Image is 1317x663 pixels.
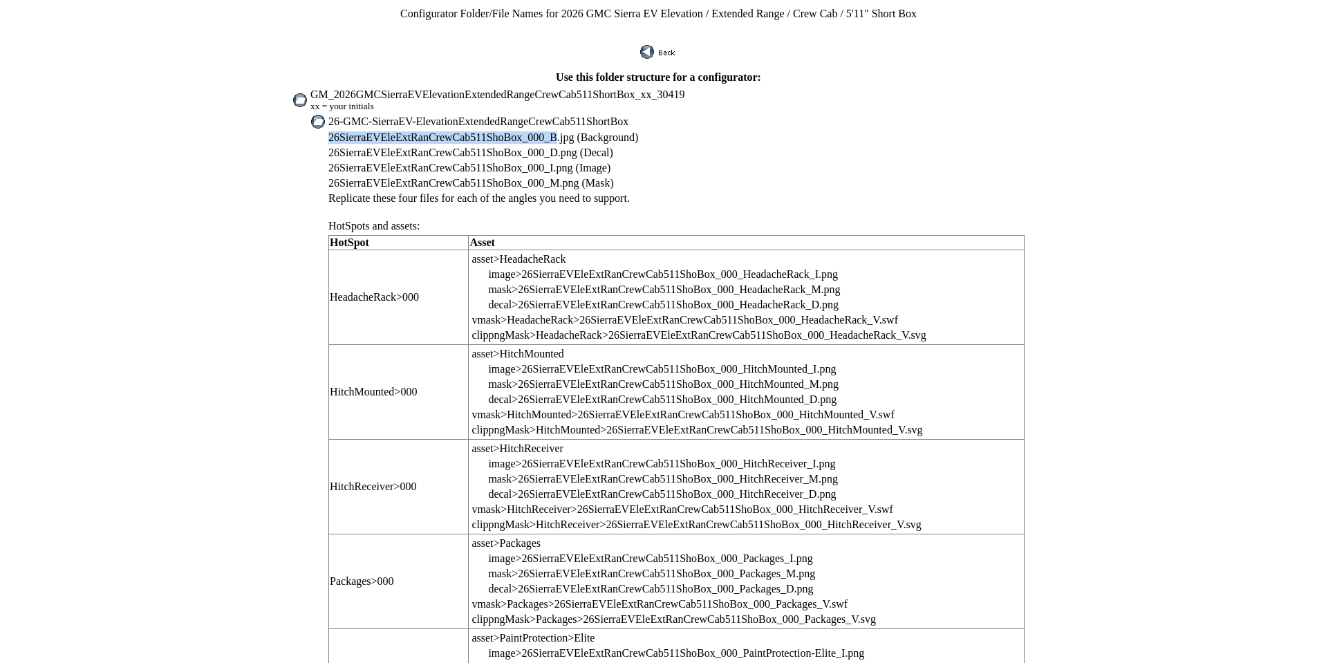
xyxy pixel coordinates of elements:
td: image> _I.png [487,362,923,376]
td: _V.svg [471,328,926,342]
span: vmask>Packages>26SierraEVEleExtRanCrewCab511ShoBox_000_Packages [471,598,816,610]
td: _V.swf [471,313,926,327]
span: 26SierraEVEleExtRanCrewCab511ShoBox_000_HeadacheRack [522,268,810,280]
span: asset>HitchMounted [471,348,563,359]
td: HotSpots and assets: [328,207,1025,233]
td: image> _I.png [487,552,877,566]
td: _V.swf [471,597,877,611]
span: 26SierraEVEleExtRanCrewCab511ShoBox_000_Packages [522,552,785,564]
td: Asset [469,236,1025,250]
img: glyphfolder.gif [310,115,326,129]
span: Packages>000 [330,575,394,587]
span: clippngMask>HeadacheRack>26SierraEVEleExtRanCrewCab511ShoBox_000_HeadacheRack [471,329,896,341]
td: _V.swf [471,503,922,516]
span: asset>PaintProtection>Elite [471,632,595,644]
span: GM_2026GMCSierraEVElevationExtendedRangeCrewCab511ShortBox_xx_30419 [310,88,685,100]
span: asset>Packages [471,537,541,549]
span: 26SierraEVEleExtRanCrewCab511ShoBox_000_HitchReceiver [518,473,803,485]
span: 26SierraEVEleExtRanCrewCab511ShoBox_000_HeadacheRack [518,283,805,295]
td: _V.svg [471,423,923,437]
span: 26SierraEVEleExtRanCrewCab511ShoBox_000_D.png (Decal) [328,147,613,158]
td: HotSpot [329,236,469,250]
span: 26SierraEVEleExtRanCrewCab511ShoBox_000_B.jpg (Background) [328,131,638,143]
td: image> _I.png [487,268,926,281]
td: decal> _D.png [487,393,923,407]
span: clippngMask>HitchMounted>26SierraEVEleExtRanCrewCab511ShoBox_000_HitchMounted [471,424,892,436]
span: vmask>HitchReceiver>26SierraEVEleExtRanCrewCab511ShoBox_000_HitchReceiver [471,503,862,515]
span: 26SierraEVEleExtRanCrewCab511ShoBox_000_I.png (Image) [328,162,610,174]
span: 26-GMC-SierraEV-ElevationExtendedRangeCrewCab511ShortBox [328,115,628,127]
span: 26SierraEVEleExtRanCrewCab511ShoBox_000_HeadacheRack [518,299,805,310]
span: HitchMounted>000 [330,386,417,398]
td: mask> _M.png [487,472,922,486]
td: _V.swf [471,408,923,422]
span: asset>HitchReceiver [471,442,563,454]
span: vmask>HitchMounted>26SierraEVEleExtRanCrewCab511ShoBox_000_HitchMounted [471,409,863,420]
td: image> _I.png [487,457,922,471]
span: 26SierraEVEleExtRanCrewCab511ShoBox_000_Packages [518,583,781,595]
span: asset>HeadacheRack [471,253,566,265]
td: image> _I.png [487,646,982,660]
td: decal> _D.png [487,582,877,596]
span: vmask>HeadacheRack>26SierraEVEleExtRanCrewCab511ShoBox_000_HeadacheRack [471,314,867,326]
td: Configurator Folder/File Names for 2026 GMC Sierra EV Elevation / Extended Range / Crew Cab / 5'1... [290,7,1027,21]
td: mask> _M.png [487,377,923,391]
span: 26SierraEVEleExtRanCrewCab511ShoBox_000_HitchReceiver [522,458,807,469]
span: clippngMask>HitchReceiver>26SierraEVEleExtRanCrewCab511ShoBox_000_HitchReceiver [471,519,891,530]
td: _V.svg [471,613,877,626]
span: 26SierraEVEleExtRanCrewCab511ShoBox_000_HitchMounted [522,363,808,375]
img: glyphfolder.gif [292,93,308,107]
td: mask> _M.png [487,283,926,297]
b: Use this folder structure for a configurator: [556,71,761,83]
span: 26SierraEVEleExtRanCrewCab511ShoBox_000_PaintProtection-Elite [522,647,836,659]
span: clippngMask>Packages>26SierraEVEleExtRanCrewCab511ShoBox_000_Packages [471,613,846,625]
span: 26SierraEVEleExtRanCrewCab511ShoBox_000_Packages [518,568,781,579]
td: decal> _D.png [487,298,926,312]
span: 26SierraEVEleExtRanCrewCab511ShoBox_000_HitchMounted [518,393,804,405]
span: HeadacheRack>000 [330,291,419,303]
small: xx = your initials [310,101,374,111]
span: 26SierraEVEleExtRanCrewCab511ShoBox_000_HitchReceiver [518,488,803,500]
img: back.gif [640,45,678,59]
span: HitchReceiver>000 [330,480,416,492]
td: decal> _D.png [487,487,922,501]
span: 26SierraEVEleExtRanCrewCab511ShoBox_000_M.png (Mask) [328,177,614,189]
td: Replicate these four files for each of the angles you need to support. [328,192,1025,205]
td: _V.svg [471,518,922,532]
td: mask> _M.png [487,567,877,581]
span: 26SierraEVEleExtRanCrewCab511ShoBox_000_HitchMounted [518,378,804,390]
